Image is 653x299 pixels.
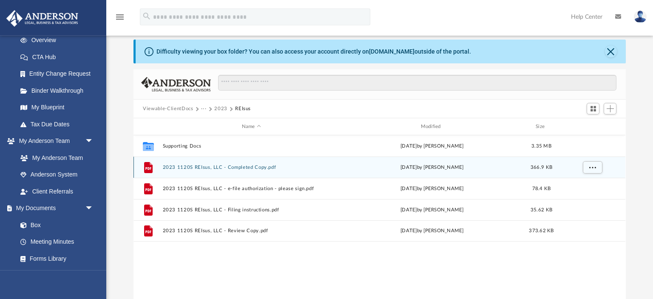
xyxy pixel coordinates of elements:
[605,46,617,57] button: Close
[12,267,102,284] a: Notarize
[344,123,521,131] div: Modified
[12,234,102,251] a: Meeting Minutes
[163,165,340,170] button: 2023 1120S REIsus, LLC - Completed Copy.pdf
[344,185,521,193] div: [DATE] by [PERSON_NAME]
[531,144,551,148] span: 3.35 MB
[525,123,559,131] div: Size
[531,165,552,170] span: 366.9 KB
[142,11,151,21] i: search
[562,123,622,131] div: id
[12,216,98,234] a: Box
[12,65,106,83] a: Entity Change Request
[12,166,102,183] a: Anderson System
[156,47,471,56] div: Difficulty viewing your box folder? You can also access your account directly on outside of the p...
[4,10,81,27] img: Anderson Advisors Platinum Portal
[6,200,102,217] a: My Documentsarrow_drop_down
[143,105,193,113] button: Viewable-ClientDocs
[532,186,551,191] span: 78.4 KB
[344,227,521,235] div: [DATE] by [PERSON_NAME]
[214,105,227,113] button: 2023
[531,208,552,212] span: 35.62 KB
[235,105,251,113] button: REIsus
[12,149,98,166] a: My Anderson Team
[12,32,106,49] a: Overview
[344,164,521,171] div: [DATE] by [PERSON_NAME]
[12,183,102,200] a: Client Referrals
[587,103,599,115] button: Switch to Grid View
[12,82,106,99] a: Binder Walkthrough
[344,142,521,150] div: [DATE] by [PERSON_NAME]
[163,228,340,234] button: 2023 1120S REIsus, LLC - Review Copy.pdf
[163,143,340,149] button: Supporting Docs
[218,75,616,91] input: Search files and folders
[115,16,125,22] a: menu
[163,186,340,191] button: 2023 1120S REIsus, LLC - e-file authorization - please sign.pdf
[634,11,647,23] img: User Pic
[201,105,207,113] button: ···
[163,207,340,213] button: 2023 1120S REIsus, LLC - Filing instructions.pdf
[12,116,106,133] a: Tax Due Dates
[85,133,102,150] span: arrow_drop_down
[529,228,554,233] span: 373.62 KB
[115,12,125,22] i: menu
[6,133,102,150] a: My Anderson Teamarrow_drop_down
[137,123,159,131] div: id
[162,123,340,131] div: Name
[12,250,98,267] a: Forms Library
[85,200,102,217] span: arrow_drop_down
[369,48,415,55] a: [DOMAIN_NAME]
[12,99,102,116] a: My Blueprint
[344,206,521,214] div: [DATE] by [PERSON_NAME]
[604,103,616,115] button: Add
[12,48,106,65] a: CTA Hub
[583,161,602,174] button: More options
